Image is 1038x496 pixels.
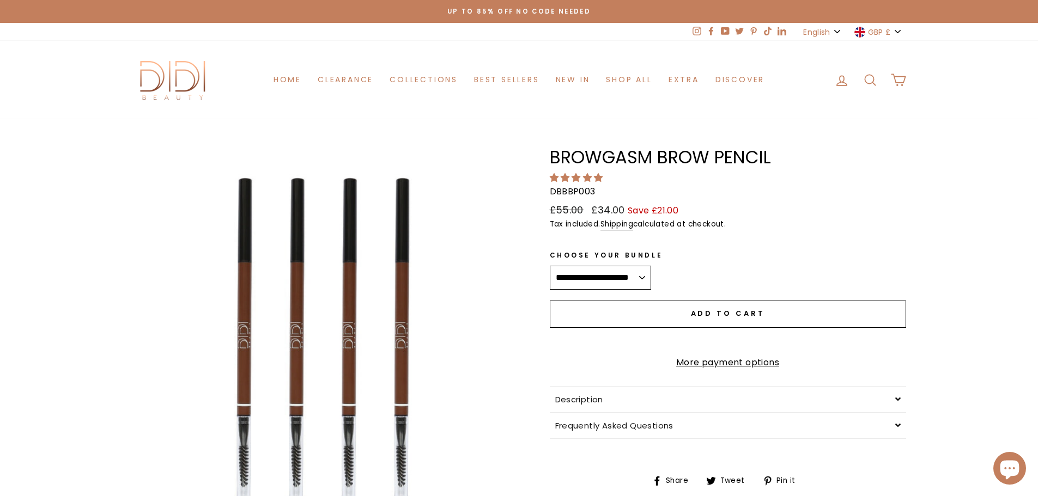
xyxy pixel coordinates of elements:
[550,250,663,260] label: Choose Your Bundle
[447,7,591,16] span: Up to 85% off NO CODE NEEDED
[664,475,696,487] span: Share
[381,70,466,90] a: Collections
[550,218,906,231] small: Tax included. calculated at checkout.
[555,420,673,431] span: Frequently Asked Questions
[803,26,830,38] span: English
[550,149,906,166] h1: Browgasm Brow Pencil
[591,203,624,217] span: £34.00
[132,57,214,102] img: Didi Beauty Co.
[550,172,605,184] span: 4.81 stars
[550,301,906,328] button: Add to cart
[775,475,803,487] span: Pin it
[628,204,678,217] span: Save £21.00
[265,70,309,90] a: Home
[691,308,765,319] span: Add to cart
[550,356,906,370] a: More payment options
[707,70,773,90] a: Discover
[548,70,598,90] a: New in
[550,203,586,218] span: £55.00
[309,70,381,90] a: Clearance
[550,185,906,199] p: DBBBP003
[851,23,906,41] button: GBP £
[555,394,603,405] span: Description
[598,70,660,90] a: Shop All
[466,70,548,90] a: Best Sellers
[868,26,891,38] span: GBP £
[600,218,633,231] a: Shipping
[800,23,845,41] button: English
[660,70,707,90] a: Extra
[265,70,773,90] ul: Primary
[990,452,1029,487] inbox-online-store-chat: Shopify online store chat
[719,475,753,487] span: Tweet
